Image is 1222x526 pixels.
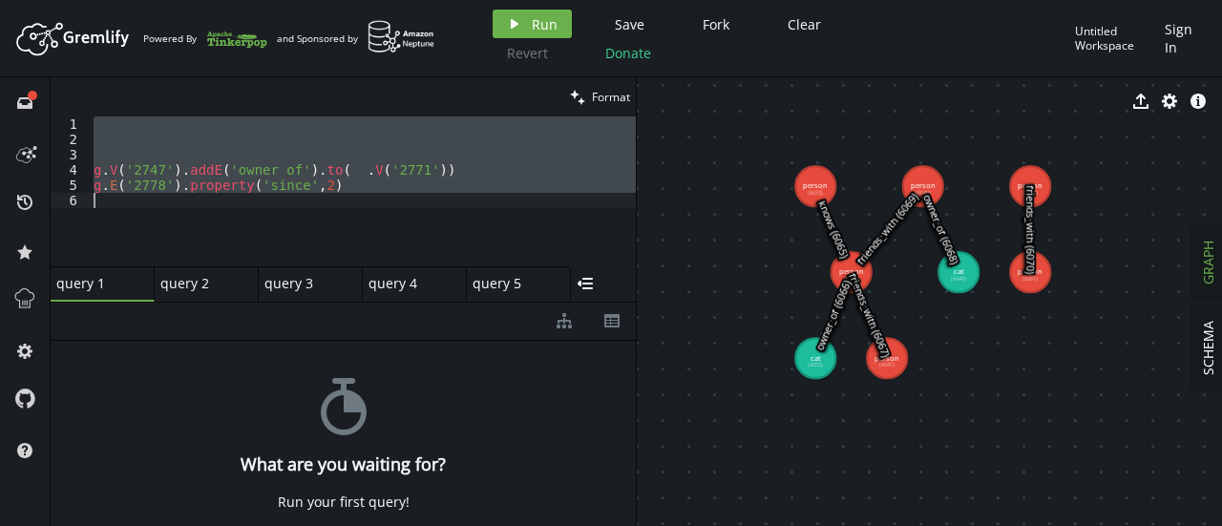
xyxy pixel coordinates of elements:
tspan: person [1018,180,1043,190]
button: Revert [493,38,562,67]
div: 1 [51,116,90,132]
tspan: person [1018,267,1043,277]
button: Clear [773,10,835,38]
tspan: (6049) [951,275,966,283]
tspan: (6037) [844,275,859,283]
tspan: (6057) [1022,189,1038,197]
img: AWS Neptune [368,20,435,53]
tspan: cat [811,352,821,362]
button: Run [493,10,572,38]
tspan: person [874,352,899,362]
span: query 3 [264,275,341,292]
button: Save [600,10,659,38]
tspan: (6053) [808,361,823,368]
tspan: (6041) [879,361,895,368]
span: SCHEMA [1199,321,1217,375]
tspan: person [911,180,936,190]
span: Run [532,15,558,33]
tspan: person [839,267,864,277]
div: and Sponsored by [277,20,435,56]
span: Save [615,15,644,33]
button: Sign In [1155,10,1208,67]
div: 5 [51,178,90,193]
div: Run your first query! [278,494,410,511]
h4: What are you waiting for? [241,454,446,474]
tspan: (6045) [916,189,931,197]
button: Donate [591,38,665,67]
span: query 2 [160,275,237,292]
div: Untitled Workspace [1075,24,1155,53]
span: query 4 [369,275,445,292]
tspan: (6061) [1022,275,1038,283]
span: GRAPH [1199,241,1217,284]
span: Fork [703,15,729,33]
div: 4 [51,162,90,178]
div: 2 [51,132,90,147]
div: Powered By [143,22,267,55]
span: query 5 [473,275,549,292]
text: friends_with (6070) [1023,185,1037,274]
tspan: person [803,180,828,190]
span: query 1 [56,275,133,292]
div: 3 [51,147,90,162]
span: Clear [788,15,821,33]
tspan: (6033) [808,189,823,197]
tspan: cat [954,267,964,277]
button: Fork [687,10,745,38]
span: Sign In [1165,20,1198,56]
span: Donate [605,44,651,62]
span: Format [592,89,630,105]
span: Revert [507,44,548,62]
div: 6 [51,193,90,208]
button: Format [564,77,636,116]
